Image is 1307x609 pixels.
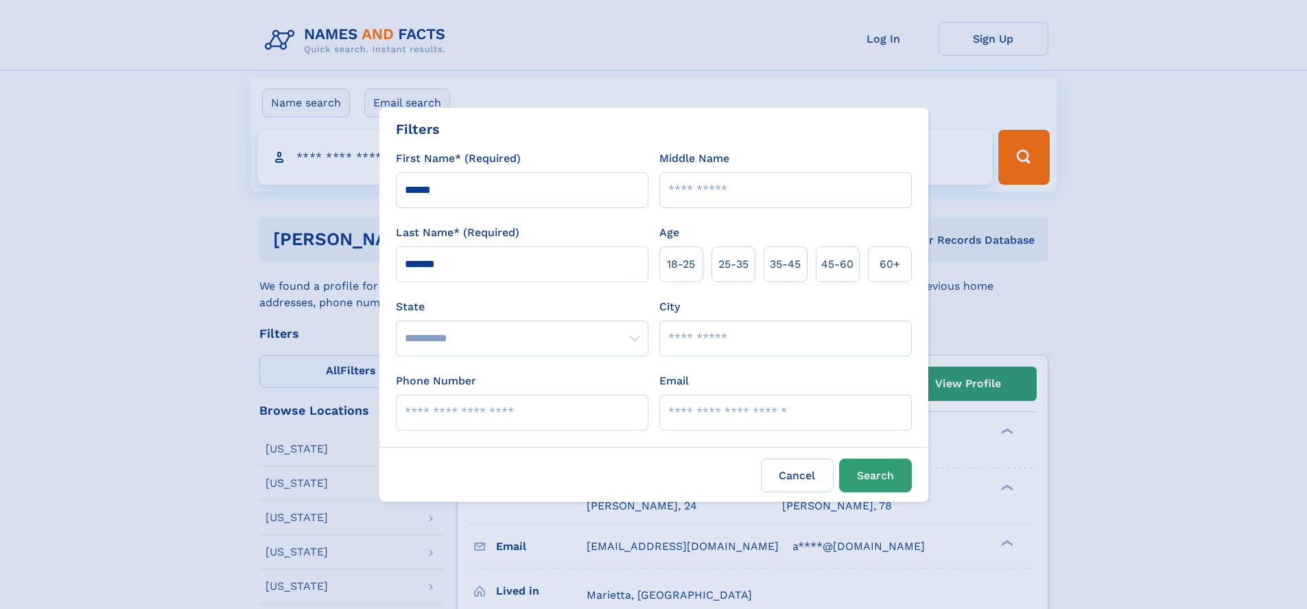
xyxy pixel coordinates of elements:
[718,256,749,273] span: 25‑35
[396,119,440,139] div: Filters
[659,150,729,167] label: Middle Name
[659,373,689,389] label: Email
[667,256,695,273] span: 18‑25
[761,459,834,492] label: Cancel
[821,256,853,273] span: 45‑60
[396,225,519,241] label: Last Name* (Required)
[839,459,912,492] button: Search
[396,299,648,315] label: State
[396,150,521,167] label: First Name* (Required)
[659,299,680,315] label: City
[770,256,801,273] span: 35‑45
[880,256,900,273] span: 60+
[396,373,476,389] label: Phone Number
[659,225,679,241] label: Age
